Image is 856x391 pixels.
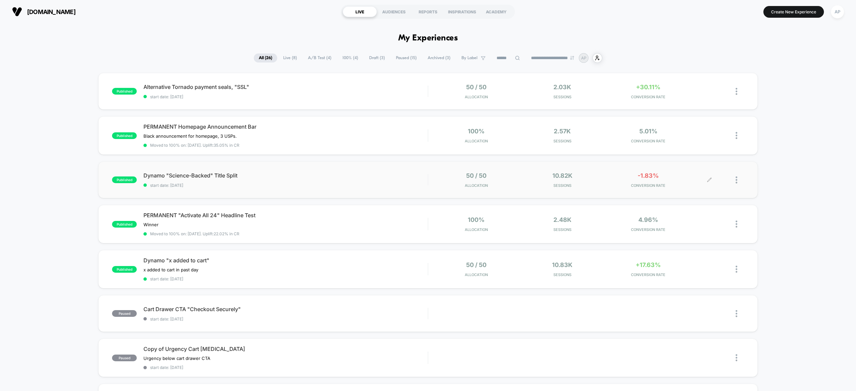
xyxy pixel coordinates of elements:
[636,84,660,91] span: +30.11%
[465,227,488,232] span: Allocation
[829,5,846,19] button: AP
[736,132,737,139] img: close
[466,84,487,91] span: 50 / 50
[570,56,574,60] img: end
[638,172,659,179] span: -1.83%
[466,261,487,268] span: 50 / 50
[736,176,737,183] img: close
[445,6,479,17] div: INSPIRATIONS
[461,55,477,60] span: By Label
[143,257,428,264] span: Dynamo "x added to cart"
[143,94,428,99] span: start date: [DATE]
[607,139,689,143] span: CONVERSION RATE
[12,7,22,17] img: Visually logo
[552,261,572,268] span: 10.83k
[278,53,302,62] span: Live ( 8 )
[398,33,458,43] h1: My Experiences
[763,6,824,18] button: Create New Experience
[143,84,428,90] span: Alternative Tornado payment seals, "SSL"
[465,139,488,143] span: Allocation
[143,212,428,219] span: PERMANENT "Activate All 24" Headline Test
[112,355,137,361] span: paused
[521,95,604,99] span: Sessions
[553,216,571,223] span: 2.48k
[112,310,137,317] span: paused
[736,88,737,95] img: close
[607,227,689,232] span: CONVERSION RATE
[143,222,158,227] span: Winner
[465,272,488,277] span: Allocation
[736,310,737,317] img: close
[27,8,76,15] span: [DOMAIN_NAME]
[254,53,277,62] span: All ( 26 )
[143,316,428,321] span: start date: [DATE]
[143,346,428,352] span: Copy of Urgency Cart [MEDICAL_DATA]
[479,6,513,17] div: ACADEMY
[143,183,428,188] span: start date: [DATE]
[521,272,604,277] span: Sessions
[552,172,572,179] span: 10.82k
[112,266,137,273] span: published
[143,267,198,272] span: x added to cart in past day
[636,261,661,268] span: +17.63%
[465,183,488,188] span: Allocation
[638,216,658,223] span: 4.96%
[581,55,586,60] p: AP
[303,53,336,62] span: A/B Test ( 4 )
[143,306,428,312] span: Cart Drawer CTA "Checkout Securely"
[337,53,363,62] span: 100% ( 4 )
[143,172,428,179] span: Dynamo "Science-Backed" Title Split
[554,128,571,135] span: 2.57k
[607,183,689,188] span: CONVERSION RATE
[423,53,455,62] span: Archived ( 3 )
[607,95,689,99] span: CONVERSION RATE
[468,128,485,135] span: 100%
[143,123,428,130] span: PERMANENT Homepage Announcement Bar
[143,356,210,361] span: Urgency below cart drawer CTA
[736,354,737,361] img: close
[364,53,390,62] span: Draft ( 3 )
[466,172,487,179] span: 50 / 50
[143,365,428,370] span: start date: [DATE]
[465,95,488,99] span: Allocation
[411,6,445,17] div: REPORTS
[468,216,485,223] span: 100%
[150,143,239,148] span: Moved to 100% on: [DATE] . Uplift: 35.05% in CR
[736,221,737,228] img: close
[521,183,604,188] span: Sessions
[736,266,737,273] img: close
[521,139,604,143] span: Sessions
[553,84,571,91] span: 2.03k
[607,272,689,277] span: CONVERSION RATE
[143,133,237,139] span: Black announcement for homepage, 3 USPs.
[143,276,428,281] span: start date: [DATE]
[150,231,239,236] span: Moved to 100% on: [DATE] . Uplift: 22.02% in CR
[112,221,137,228] span: published
[10,6,78,17] button: [DOMAIN_NAME]
[391,53,422,62] span: Paused ( 15 )
[343,6,377,17] div: LIVE
[112,132,137,139] span: published
[112,176,137,183] span: published
[831,5,844,18] div: AP
[639,128,657,135] span: 5.01%
[521,227,604,232] span: Sessions
[377,6,411,17] div: AUDIENCES
[112,88,137,95] span: published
